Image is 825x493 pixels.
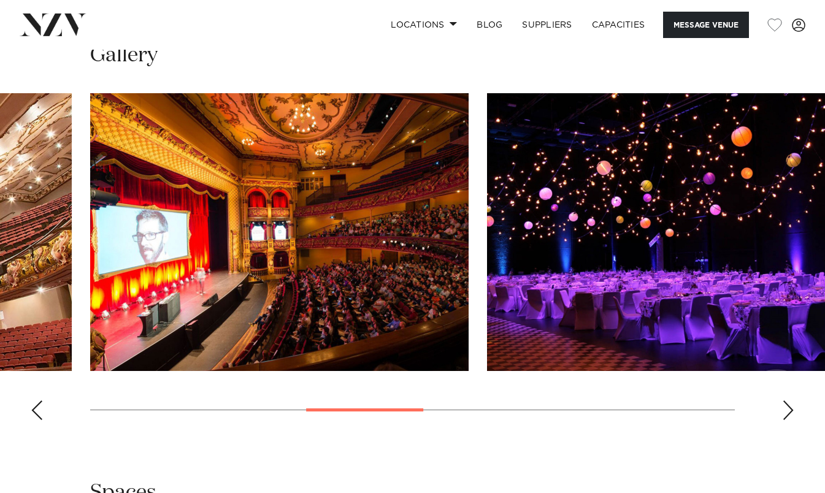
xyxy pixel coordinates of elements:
a: Capacities [582,12,655,38]
swiper-slide: 4 / 9 [90,93,469,371]
img: nzv-logo.png [20,13,86,36]
a: BLOG [467,12,512,38]
a: SUPPLIERS [512,12,581,38]
button: Message Venue [663,12,749,38]
a: Locations [381,12,467,38]
h2: Gallery [90,42,158,69]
